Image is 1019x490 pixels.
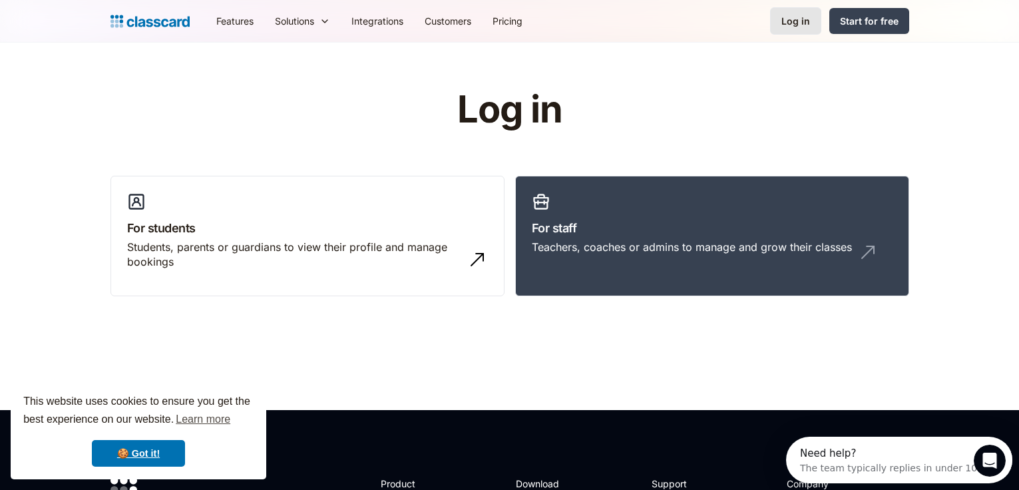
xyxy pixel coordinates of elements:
[127,240,461,270] div: Students, parents or guardians to view their profile and manage bookings
[414,6,482,36] a: Customers
[92,440,185,467] a: dismiss cookie message
[14,11,200,22] div: Need help?
[11,381,266,479] div: cookieconsent
[174,409,232,429] a: learn more about cookies
[482,6,533,36] a: Pricing
[206,6,264,36] a: Features
[770,7,821,35] a: Log in
[14,22,200,36] div: The team typically replies in under 10m
[23,393,254,429] span: This website uses cookies to ensure you get the best experience on our website.
[974,445,1006,477] iframe: Intercom live chat
[829,8,909,34] a: Start for free
[515,176,909,297] a: For staffTeachers, coaches or admins to manage and grow their classes
[127,219,488,237] h3: For students
[110,12,190,31] a: home
[264,6,341,36] div: Solutions
[532,240,852,254] div: Teachers, coaches or admins to manage and grow their classes
[110,176,505,297] a: For studentsStudents, parents or guardians to view their profile and manage bookings
[341,6,414,36] a: Integrations
[5,5,240,42] div: Open Intercom Messenger
[275,14,314,28] div: Solutions
[298,89,721,130] h1: Log in
[840,14,899,28] div: Start for free
[532,219,893,237] h3: For staff
[781,14,810,28] div: Log in
[786,437,1012,483] iframe: Intercom live chat discovery launcher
